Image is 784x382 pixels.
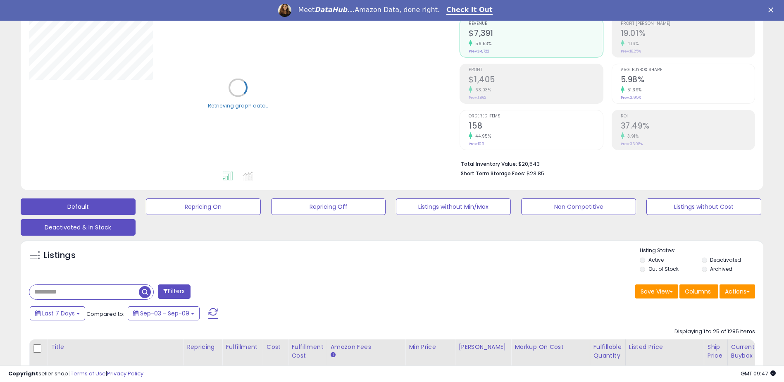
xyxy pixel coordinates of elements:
button: Default [21,198,136,215]
div: Displaying 1 to 25 of 1285 items [674,328,755,336]
div: Fulfillment Cost [291,343,323,360]
button: Sep-03 - Sep-09 [128,306,200,320]
button: Filters [158,284,190,299]
th: The percentage added to the cost of goods (COGS) that forms the calculator for Min & Max prices. [511,339,590,372]
small: Amazon Fees. [330,351,335,359]
span: $23.85 [527,170,544,177]
span: Columns [685,287,711,296]
small: Prev: 36.08% [621,141,643,146]
button: Listings without Cost [646,198,761,215]
span: Compared to: [86,310,124,318]
h2: $1,405 [469,75,603,86]
a: Check It Out [446,6,493,15]
small: 44.95% [472,133,491,139]
span: Avg. Buybox Share [621,68,755,72]
button: Non Competitive [521,198,636,215]
div: Cost [267,343,285,351]
div: Meet Amazon Data, done right. [298,6,440,14]
small: Prev: 109 [469,141,484,146]
a: Privacy Policy [107,370,143,377]
span: Last 7 Days [42,309,75,318]
h2: 158 [469,121,603,132]
div: Current Buybox Price [731,343,774,360]
div: Listed Price [629,343,701,351]
small: 56.53% [472,41,491,47]
b: Short Term Storage Fees: [461,170,525,177]
span: Ordered Items [469,114,603,119]
small: 51.39% [624,87,642,93]
div: Min Price [409,343,451,351]
span: Profit [PERSON_NAME] [621,21,755,26]
div: Fulfillable Quantity [593,343,622,360]
p: Listing States: [640,247,763,255]
small: Prev: 18.25% [621,49,641,54]
li: $20,543 [461,158,749,168]
button: Repricing Off [271,198,386,215]
div: [PERSON_NAME] [458,343,508,351]
label: Deactivated [710,256,741,263]
button: Actions [720,284,755,298]
button: Columns [679,284,718,298]
small: Prev: $862 [469,95,486,100]
label: Out of Stock [648,265,679,272]
h5: Listings [44,250,76,261]
small: 4.16% [624,41,639,47]
span: ROI [621,114,755,119]
small: 63.03% [472,87,491,93]
label: Active [648,256,664,263]
div: Title [51,343,180,351]
button: Deactivated & In Stock [21,219,136,236]
a: Terms of Use [71,370,106,377]
span: Revenue [469,21,603,26]
div: Ship Price [708,343,724,360]
b: Total Inventory Value: [461,160,517,167]
div: Markup on Cost [515,343,586,351]
div: Retrieving graph data.. [208,102,268,109]
div: Amazon Fees [330,343,402,351]
div: seller snap | | [8,370,143,378]
button: Repricing On [146,198,261,215]
small: 3.91% [624,133,639,139]
button: Last 7 Days [30,306,85,320]
div: Close [768,7,777,12]
h2: $7,391 [469,29,603,40]
h2: 5.98% [621,75,755,86]
button: Listings without Min/Max [396,198,511,215]
small: Prev: 3.95% [621,95,641,100]
label: Archived [710,265,732,272]
i: DataHub... [315,6,355,14]
h2: 37.49% [621,121,755,132]
span: 2025-09-17 09:47 GMT [741,370,776,377]
button: Save View [635,284,678,298]
img: Profile image for Georgie [278,4,291,17]
strong: Copyright [8,370,38,377]
small: Prev: $4,722 [469,49,489,54]
div: Fulfillment [226,343,259,351]
span: Profit [469,68,603,72]
h2: 19.01% [621,29,755,40]
span: Sep-03 - Sep-09 [140,309,189,318]
div: Repricing [187,343,219,351]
